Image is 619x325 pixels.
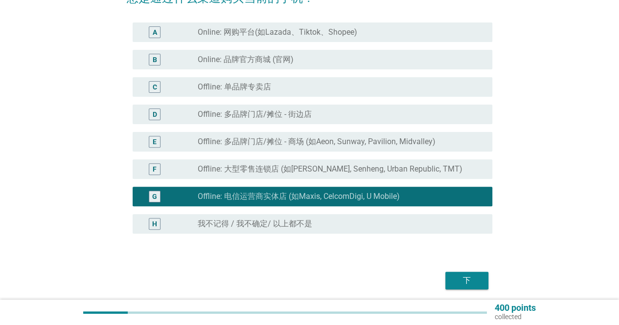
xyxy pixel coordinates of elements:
[445,272,488,289] button: 下
[153,164,157,174] div: F
[153,55,157,65] div: B
[453,275,481,286] div: 下
[153,82,157,92] div: C
[152,192,157,202] div: G
[198,27,357,37] label: Online: 网购平台(如Lazada、Tiktok、Shopee)
[198,164,462,174] label: Offline: 大型零售连锁店 (如[PERSON_NAME], Senheng, Urban Republic, TMT)
[153,27,157,38] div: A
[198,82,271,92] label: Offline: 单品牌专卖店
[153,109,157,120] div: D
[495,303,536,312] p: 400 points
[198,55,294,65] label: Online: 品牌官方商城 (官网)
[198,109,312,119] label: Offline: 多品牌门店/摊位 - 街边店
[152,219,157,229] div: H
[495,312,536,321] p: collected
[198,192,400,201] label: Offline: 电信运营商实体店 (如Maxis, CelcomDigi, U Mobile)
[153,137,157,147] div: E
[198,219,312,229] label: 我不记得 / 我不确定/ 以上都不是
[198,137,436,147] label: Offline: 多品牌门店/摊位 - 商场 (如Aeon, Sunway, Pavilion, Midvalley)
